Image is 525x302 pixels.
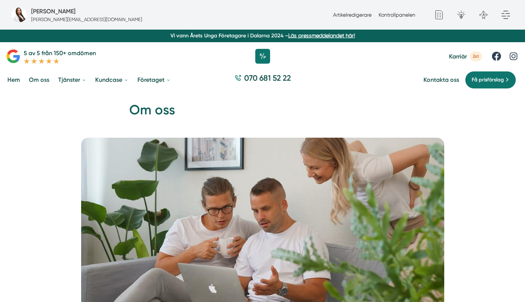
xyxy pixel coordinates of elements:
[31,7,76,16] h5: Administratör
[449,51,482,61] a: Karriär 2st
[57,70,88,89] a: Tjänster
[6,70,21,89] a: Hem
[288,33,355,38] a: Läs pressmeddelandet här!
[232,73,294,87] a: 070 681 52 22
[3,32,522,39] p: Vi vann Årets Unga Företagare i Dalarna 2024 –
[465,71,516,89] a: Få prisförslag
[27,70,51,89] a: Om oss
[470,51,482,61] span: 2st
[244,73,291,83] span: 070 681 52 22
[24,48,96,58] p: 5 av 5 från 150+ omdömen
[449,53,467,60] span: Karriär
[379,12,415,18] a: Kontrollpanelen
[129,101,396,125] h1: Om oss
[136,70,172,89] a: Företaget
[31,16,142,23] p: [PERSON_NAME][EMAIL_ADDRESS][DOMAIN_NAME]
[12,7,27,22] img: foretagsbild-pa-smartproduktion-ett-foretag-i-dalarnas-lan.jpg
[423,76,459,83] a: Kontakta oss
[333,12,372,18] a: Artikelredigerare
[472,76,504,84] span: Få prisförslag
[94,70,130,89] a: Kundcase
